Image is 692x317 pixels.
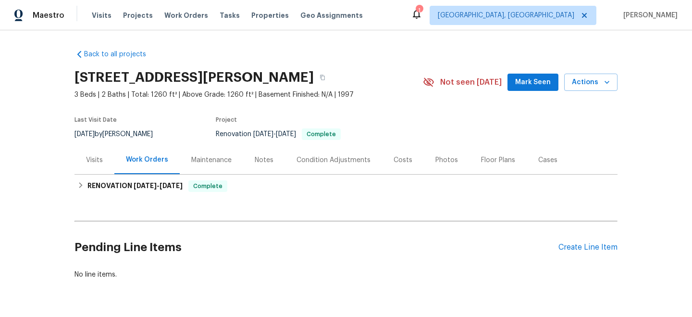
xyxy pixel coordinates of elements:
span: [DATE] [160,182,183,189]
span: [DATE] [74,131,95,138]
div: by [PERSON_NAME] [74,128,164,140]
span: [GEOGRAPHIC_DATA], [GEOGRAPHIC_DATA] [438,11,574,20]
div: Create Line Item [558,243,618,252]
span: Renovation [216,131,341,138]
div: RENOVATION [DATE]-[DATE]Complete [74,175,618,198]
h2: Pending Line Items [74,225,558,270]
a: Back to all projects [74,50,167,59]
span: Properties [251,11,289,20]
span: Complete [303,131,340,137]
span: Project [216,117,237,123]
button: Copy Address [314,69,331,86]
span: [DATE] [253,131,273,138]
button: Actions [564,74,618,91]
span: Actions [572,76,610,89]
h6: RENOVATION [87,180,183,192]
span: - [134,182,183,189]
span: Visits [92,11,111,20]
span: 3 Beds | 2 Baths | Total: 1260 ft² | Above Grade: 1260 ft² | Basement Finished: N/A | 1997 [74,90,423,100]
div: 1 [416,6,422,15]
div: Maintenance [191,155,232,165]
span: Maestro [33,11,64,20]
span: Not seen [DATE] [440,77,502,87]
span: [DATE] [276,131,296,138]
div: Costs [394,155,412,165]
span: Work Orders [164,11,208,20]
div: Condition Adjustments [297,155,371,165]
div: Cases [538,155,557,165]
h2: [STREET_ADDRESS][PERSON_NAME] [74,73,314,82]
div: Floor Plans [481,155,515,165]
span: Tasks [220,12,240,19]
span: [PERSON_NAME] [619,11,678,20]
div: Notes [255,155,273,165]
span: - [253,131,296,138]
span: Mark Seen [515,76,551,89]
span: Last Visit Date [74,117,117,123]
div: Photos [435,155,458,165]
span: Projects [123,11,153,20]
div: Work Orders [126,155,168,165]
span: Complete [189,181,226,191]
div: Visits [86,155,103,165]
div: No line items. [74,270,618,279]
span: [DATE] [134,182,157,189]
span: Geo Assignments [300,11,363,20]
button: Mark Seen [507,74,558,91]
